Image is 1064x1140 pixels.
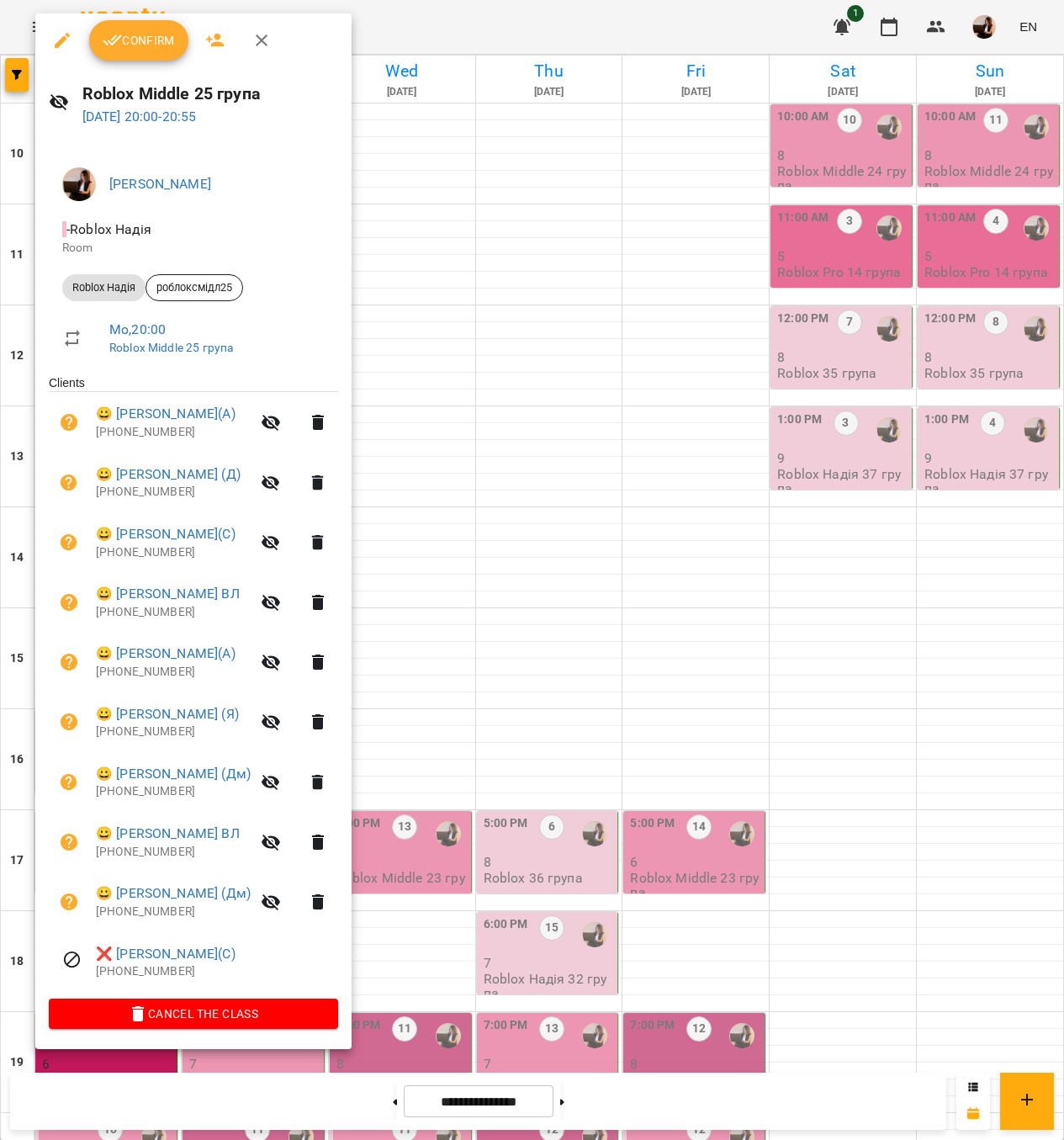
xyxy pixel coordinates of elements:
span: Roblox Надія [62,280,146,295]
p: [PHONE_NUMBER] [96,844,251,861]
h6: Roblox Middle 25 група [82,81,338,107]
a: 😀 [PERSON_NAME](А) [96,404,236,424]
p: [PHONE_NUMBER] [96,963,338,980]
p: [PHONE_NUMBER] [96,484,251,501]
span: - Roblox Надія [62,221,155,237]
button: Unpaid. Bill the attendance? [49,762,89,803]
p: [PHONE_NUMBER] [96,424,251,441]
a: 😀 [PERSON_NAME](С) [96,524,236,544]
button: Confirm [89,20,188,61]
a: 😀 [PERSON_NAME] (Дм) [96,764,251,784]
button: Unpaid. Bill the attendance? [49,582,89,623]
button: Unpaid. Bill the attendance? [49,463,89,503]
p: Room [62,240,325,257]
a: 😀 [PERSON_NAME] (Дм) [96,883,251,904]
button: Unpaid. Bill the attendance? [49,822,89,862]
p: [PHONE_NUMBER] [96,783,251,800]
img: f1c8304d7b699b11ef2dd1d838014dff.jpg [62,167,96,201]
a: 😀 [PERSON_NAME](А) [96,644,236,664]
a: 😀 [PERSON_NAME] ВЛ [96,584,240,604]
ul: Clients [49,374,338,998]
a: Mo , 20:00 [109,321,166,337]
a: ❌ [PERSON_NAME](С) [96,944,236,964]
p: [PHONE_NUMBER] [96,904,251,920]
div: роблоксмідл25 [146,274,243,301]
a: 😀 [PERSON_NAME] ВЛ [96,824,240,844]
a: [DATE] 20:00-20:55 [82,109,197,125]
a: Roblox Middle 25 група [109,341,233,354]
button: Unpaid. Bill the attendance? [49,402,89,443]
span: роблоксмідл25 [146,280,242,295]
span: Confirm [103,30,175,50]
svg: Visit canceled [62,950,82,970]
button: Unpaid. Bill the attendance? [49,702,89,742]
span: Cancel the class [62,1004,325,1024]
a: 😀 [PERSON_NAME] (Д) [96,464,241,485]
a: [PERSON_NAME] [109,176,211,192]
a: 😀 [PERSON_NAME] (Я) [96,704,239,724]
button: Unpaid. Bill the attendance? [49,522,89,563]
p: [PHONE_NUMBER] [96,664,251,681]
button: Cancel the class [49,999,338,1029]
button: Unpaid. Bill the attendance? [49,882,89,922]
p: [PHONE_NUMBER] [96,724,251,740]
p: [PHONE_NUMBER] [96,604,251,621]
button: Unpaid. Bill the attendance? [49,642,89,682]
p: [PHONE_NUMBER] [96,544,251,561]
